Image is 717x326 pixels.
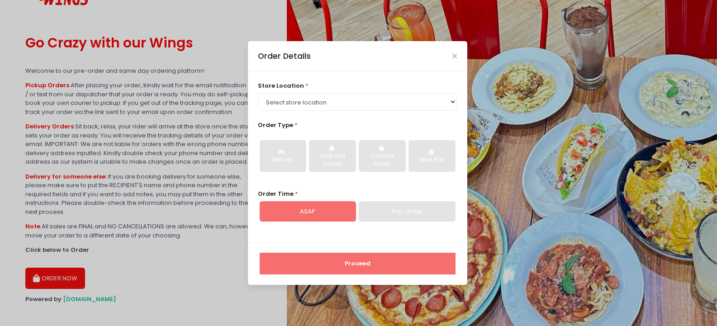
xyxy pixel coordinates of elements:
button: Proceed [260,253,456,274]
button: Curbside Pickup [359,140,405,172]
span: Order Type [258,121,293,129]
button: Meal Plan [408,140,455,172]
div: Meal Plan [415,156,449,164]
button: Click and Collect [309,140,356,172]
div: Order Details [258,50,311,62]
span: Order Time [258,189,294,198]
div: Delivery [266,156,300,164]
span: store location [258,81,304,90]
button: Delivery [260,140,306,172]
button: Close [452,54,457,58]
div: Click and Collect [315,152,349,168]
div: Curbside Pickup [365,152,399,168]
